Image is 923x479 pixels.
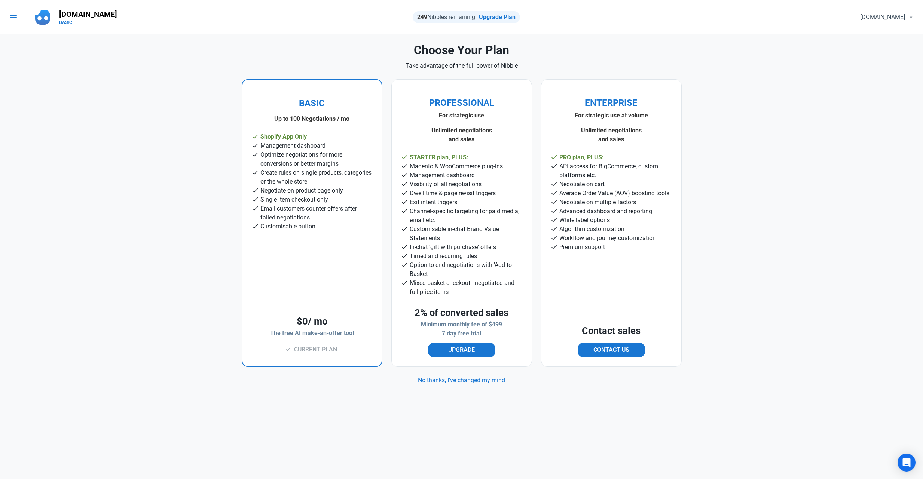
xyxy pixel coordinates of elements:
[559,199,636,206] span: Negotiate on multiple factors
[251,169,259,176] span: check
[415,307,508,318] span: 2% of converted sales
[260,205,357,221] span: Email customers counter offers after failed negotiations
[401,162,408,170] span: check
[401,198,408,206] span: check
[578,343,645,357] button: Contact Us
[559,217,610,224] span: White label options
[406,61,518,70] p: Take advantage of the full power of Nibble
[414,43,509,57] h1: Choose Your Plan
[550,98,672,108] h2: ENTERPRISE
[421,321,502,328] span: Minimum monthly fee of $499
[417,13,427,21] strong: 249
[251,151,259,158] span: check
[260,133,307,140] span: Shopify App Only
[410,252,477,260] span: Timed and recurring rules
[550,243,558,251] span: check
[410,199,457,206] span: Exit intent triggers
[401,171,408,179] span: check
[898,454,916,472] div: Open Intercom Messenger
[251,196,259,203] span: check
[260,142,326,149] span: Management dashboard
[260,151,342,167] span: Optimize negotiations for more conversions or better margins
[251,98,373,108] h2: BASIC
[251,142,259,149] span: check
[550,153,558,161] span: check
[598,136,624,143] strong: and sales
[550,225,558,233] span: check
[550,162,558,170] span: check
[431,127,492,134] strong: Unlimited negotiations
[582,325,641,336] span: Contact sales
[442,330,481,337] span: 7 day free trial
[260,223,315,230] span: Customisable button
[59,9,117,19] p: [DOMAIN_NAME]
[59,19,117,25] p: BASIC
[410,190,496,197] span: Dwell time & page revisit triggers
[410,163,503,170] span: Magento & WooCommerce plug-ins
[439,112,484,119] strong: For strategic use
[559,163,658,179] span: API access for BigCommerce, custom platforms etc.
[278,342,346,357] button: Current Plan
[410,225,499,242] span: Customisable in-chat Brand Value Statements
[401,207,408,215] span: check
[251,222,259,230] span: check
[401,279,408,286] span: check
[559,154,604,161] span: PRO plan, PLUS:
[448,346,475,354] span: Upgrade
[550,189,558,197] span: check
[550,216,558,224] span: check
[559,190,669,197] span: Average Order Value (AOV) boosting tools
[428,343,495,357] button: Upgrade
[418,376,505,385] a: No thanks, I've changed my mind
[401,243,408,251] span: check
[401,153,408,161] span: check
[410,172,475,179] span: Management dashboard
[260,187,343,194] span: Negotiate on product page only
[401,98,523,108] h2: PROFESSIONAL
[559,208,652,215] span: Advanced dashboard and reporting
[260,196,328,203] span: Single item checkout only
[9,13,18,22] span: menu
[410,181,482,188] span: Visibility of all negotiations
[575,112,648,119] strong: For strategic use at volume
[410,261,512,277] span: Option to end negotiations with 'Add to Basket'
[294,345,337,354] span: Current Plan
[860,13,905,22] span: [DOMAIN_NAME]
[401,225,408,233] span: check
[401,252,408,260] span: check
[550,207,558,215] span: check
[251,205,259,212] span: check
[260,169,372,185] span: Create rules on single products, categories or the whole store
[550,234,558,242] span: check
[410,208,519,224] span: Channel-specific targeting for paid media, email etc.
[854,10,919,25] button: [DOMAIN_NAME]
[401,261,408,268] span: check
[479,13,516,21] a: Upgrade Plan
[559,181,605,188] span: Negotiate on cart
[297,316,327,327] span: $0/ mo
[401,189,408,197] span: check
[550,180,558,188] span: check
[270,329,354,337] span: The free AI make-an-offer tool
[410,243,496,251] span: In-chat 'gift with purchase' offers
[417,13,475,21] span: Nibbles remaining
[55,6,122,28] a: [DOMAIN_NAME]BASIC
[559,243,605,251] span: Premium support
[251,133,259,140] span: check
[559,234,656,242] span: Workflow and journey customization
[559,225,624,233] span: Algorithm customization
[401,180,408,188] span: check
[251,187,259,194] span: check
[410,279,514,295] span: Mixed basket checkout - negotiated and full price items
[449,136,474,143] strong: and sales
[550,198,558,206] span: check
[274,115,349,122] strong: Up to 100 Negotiations / mo
[581,127,642,134] strong: Unlimited negotiations
[410,154,468,161] span: STARTER plan, PLUS:
[593,346,629,354] span: Contact Us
